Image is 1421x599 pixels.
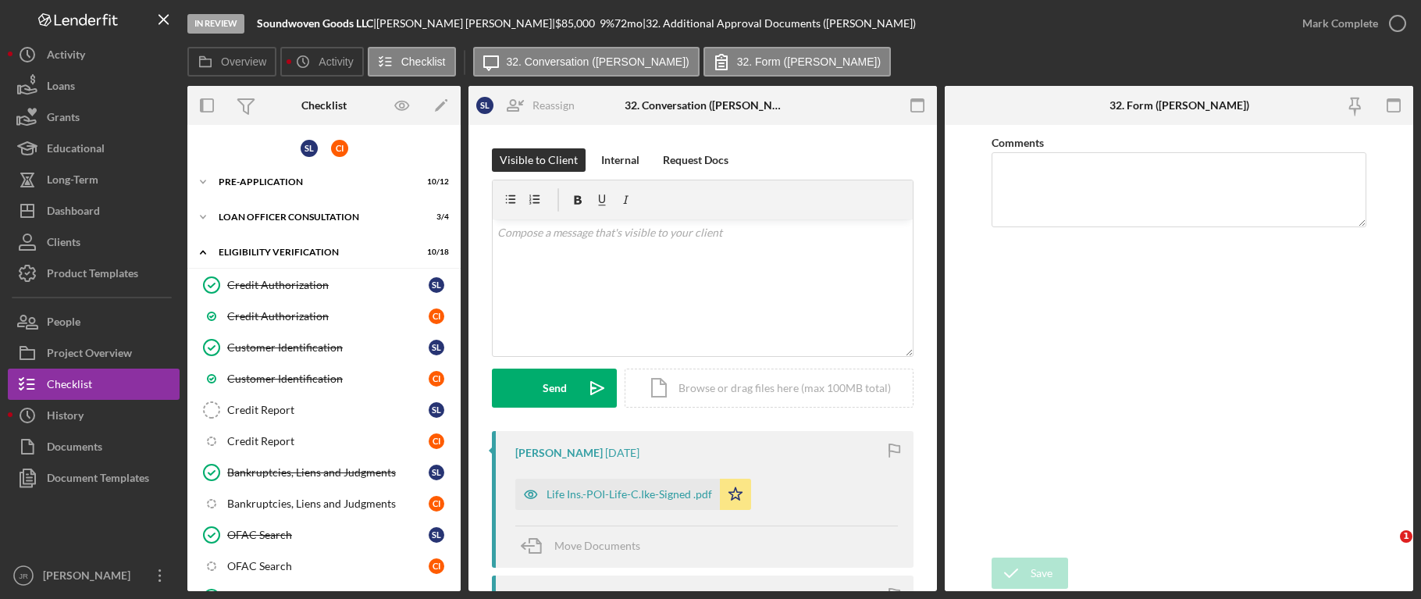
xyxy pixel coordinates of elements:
div: [PERSON_NAME] [515,447,603,459]
button: Life Ins.-POI-Life-C.Ike-Signed .pdf [515,479,751,510]
label: Activity [319,55,353,68]
div: 3 / 4 [421,212,449,222]
a: Document Templates [8,462,180,494]
div: Send [543,369,567,408]
div: Document Templates [47,462,149,497]
div: C I [429,496,444,512]
b: Soundwoven Goods LLC [257,16,373,30]
div: S L [429,340,444,355]
div: Internal [601,148,639,172]
div: Clients [47,226,80,262]
div: C I [429,558,444,574]
button: Visible to Client [492,148,586,172]
button: People [8,306,180,337]
div: OFAC Search [227,529,429,541]
a: Documents [8,431,180,462]
iframe: Intercom live chat [1368,530,1405,568]
div: 9 % [600,17,614,30]
div: Mark Complete [1302,8,1378,39]
div: C I [429,371,444,387]
div: S L [429,277,444,293]
div: | [257,17,376,30]
button: Activity [280,47,363,77]
button: Activity [8,39,180,70]
div: Life Ins.-POI-Life-C.Ike-Signed .pdf [547,488,712,501]
div: Product Templates [47,258,138,293]
button: 32. Conversation ([PERSON_NAME]) [473,47,700,77]
a: Customer IdentificationCI [195,363,453,394]
span: Move Documents [554,539,640,552]
div: OFAC Search [227,560,429,572]
label: Checklist [401,55,446,68]
button: Checklist [368,47,456,77]
button: Send [492,369,617,408]
div: Pre-Application [219,177,410,187]
div: 32. Form ([PERSON_NAME]) [1109,99,1249,112]
div: History [47,400,84,435]
button: Overview [187,47,276,77]
a: Credit ReportCI [195,426,453,457]
div: S L [301,140,318,157]
div: Documents [47,431,102,466]
button: 32. Form ([PERSON_NAME]) [703,47,891,77]
div: 10 / 18 [421,248,449,257]
div: [PERSON_NAME] [PERSON_NAME] | [376,17,555,30]
div: Checklist [301,99,347,112]
div: Eligibility Verification [219,248,410,257]
div: Grants [47,102,80,137]
div: Save [1031,558,1052,589]
div: Loan Officer Consultation [219,212,410,222]
div: Educational [47,133,105,168]
time: 2025-08-28 03:14 [605,447,639,459]
button: Loans [8,70,180,102]
label: Comments [992,136,1044,149]
a: Credit AuthorizationCI [195,301,453,332]
div: In Review [187,14,244,34]
div: C I [331,140,348,157]
button: History [8,400,180,431]
div: Bankruptcies, Liens and Judgments [227,497,429,510]
button: Checklist [8,369,180,400]
div: Activity [47,39,85,74]
div: Customer Identification [227,341,429,354]
div: Visible to Client [500,148,578,172]
div: S L [476,97,493,114]
button: Educational [8,133,180,164]
div: S L [429,402,444,418]
label: Overview [221,55,266,68]
a: Credit ReportSL [195,394,453,426]
div: Loans [47,70,75,105]
text: JR [19,572,28,580]
button: Save [992,558,1068,589]
button: JR[PERSON_NAME] [8,560,180,591]
div: Project Overview [47,337,132,373]
div: Bankruptcies, Liens and Judgments [227,466,429,479]
div: Request Docs [663,148,728,172]
button: Clients [8,226,180,258]
button: Dashboard [8,195,180,226]
button: Request Docs [655,148,736,172]
div: S L [429,465,444,480]
a: Grants [8,102,180,133]
div: 10 / 12 [421,177,449,187]
a: Long-Term [8,164,180,195]
button: Project Overview [8,337,180,369]
button: Product Templates [8,258,180,289]
div: Checklist [47,369,92,404]
div: People [47,306,80,341]
a: Bankruptcies, Liens and JudgmentsSL [195,457,453,488]
span: 1 [1400,530,1412,543]
button: SLReassign [468,90,590,121]
div: Credit Report [227,435,429,447]
div: $85,000 [555,17,600,30]
div: Credit Report [227,404,429,416]
button: Move Documents [515,526,656,565]
div: [PERSON_NAME] [39,560,141,595]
